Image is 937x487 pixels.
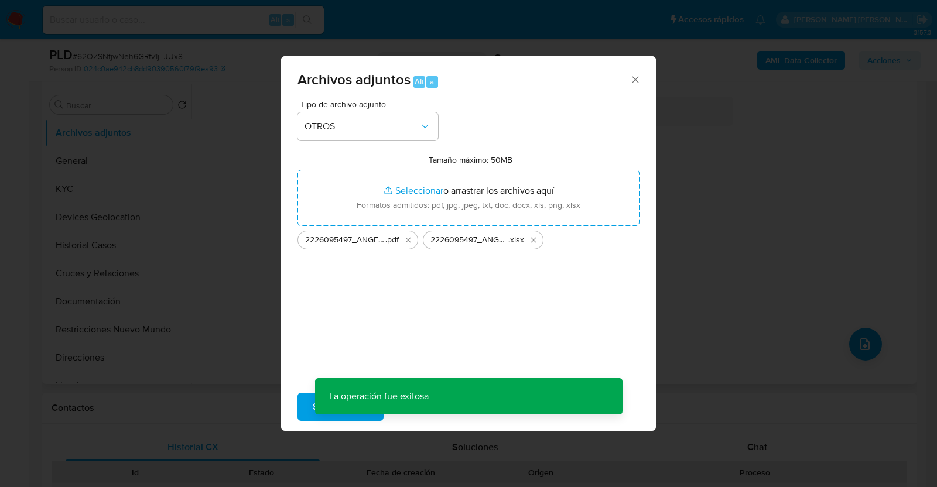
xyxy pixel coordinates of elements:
[297,69,411,90] span: Archivos adjuntos
[508,234,524,246] span: .xlsx
[403,394,442,420] span: Cancelar
[429,155,512,165] label: Tamaño máximo: 50MB
[297,226,640,249] ul: Archivos seleccionados
[297,393,384,421] button: Subir archivo
[315,378,443,414] p: La operación fue exitosa
[401,233,415,247] button: Eliminar 2226095497_ANGEL ALVARADO_AGO2025.pdf
[385,234,399,246] span: .pdf
[313,394,368,420] span: Subir archivo
[430,234,508,246] span: 2226095497_ANGEL ALVARADO_AGO2025
[305,234,385,246] span: 2226095497_ANGEL ALVARADO_AGO2025
[305,121,419,132] span: OTROS
[526,233,541,247] button: Eliminar 2226095497_ANGEL ALVARADO_AGO2025.xlsx
[415,76,424,87] span: Alt
[297,112,438,140] button: OTROS
[630,74,640,84] button: Cerrar
[300,100,441,108] span: Tipo de archivo adjunto
[430,76,434,87] span: a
